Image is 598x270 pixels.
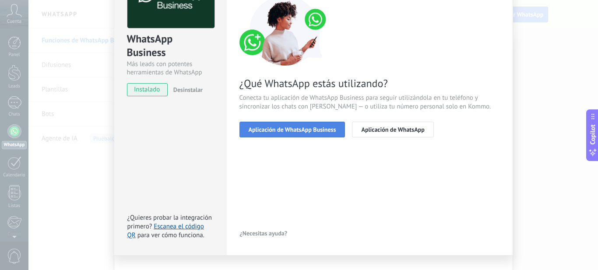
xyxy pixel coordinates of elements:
button: Aplicación de WhatsApp [352,122,433,137]
span: Conecta tu aplicación de WhatsApp Business para seguir utilizándola en tu teléfono y sincronizar ... [239,94,500,111]
div: Más leads con potentes herramientas de WhatsApp [127,60,213,77]
span: para ver cómo funciona. [137,231,204,239]
span: ¿Quieres probar la integración primero? [127,214,212,231]
span: Desinstalar [173,86,203,94]
button: Aplicación de WhatsApp Business [239,122,345,137]
span: Aplicación de WhatsApp Business [249,126,336,133]
button: ¿Necesitas ayuda? [239,227,288,240]
button: Desinstalar [170,83,203,96]
span: ¿Necesitas ayuda? [240,230,288,236]
a: Escanea el código QR [127,222,204,239]
span: ¿Qué WhatsApp estás utilizando? [239,77,500,90]
span: Copilot [588,124,597,144]
span: Aplicación de WhatsApp [361,126,424,133]
span: instalado [127,83,167,96]
div: WhatsApp Business [127,32,213,60]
